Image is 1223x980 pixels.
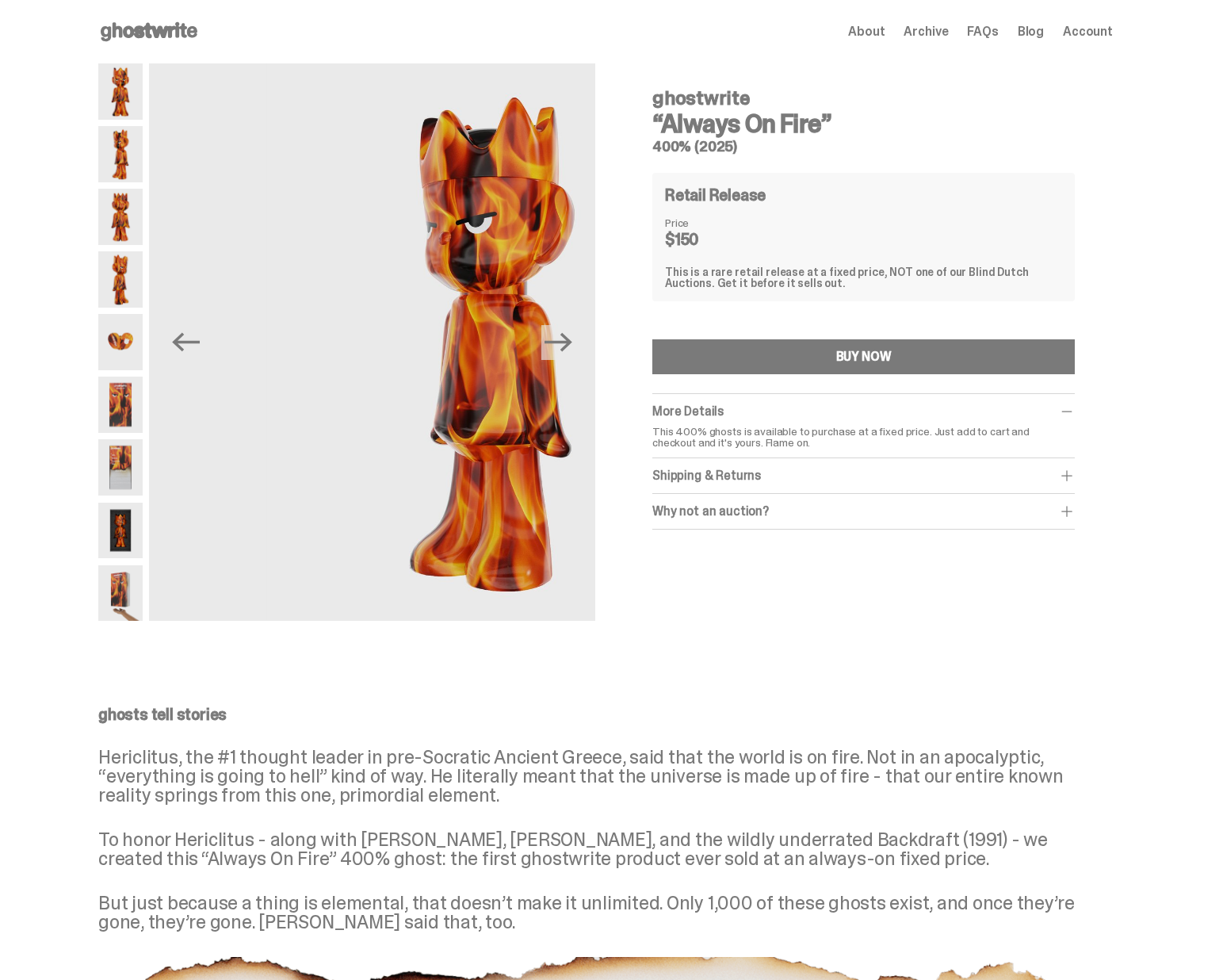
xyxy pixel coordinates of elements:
h4: ghostwrite [652,89,1075,108]
img: Always-On-Fire---Website-Archive.2489X.png [98,251,143,308]
button: Previous [168,325,203,360]
img: Always-On-Fire---Website-Archive.2484X.png [98,63,143,120]
div: This is a rare retail release at a fixed price, NOT one of our Blind Dutch Auctions. Get it befor... [665,266,1062,289]
dd: $150 [665,232,744,247]
div: Why not an auction? [652,503,1075,519]
img: Always-On-Fire---Website-Archive.2490X.png [98,314,143,370]
h4: Retail Release [665,187,766,203]
a: Blog [1018,25,1044,38]
button: BUY NOW [652,339,1075,374]
h5: 400% (2025) [652,140,1075,154]
p: This 400% ghosts is available to purchase at a fixed price. Just add to cart and checkout and it'... [652,426,1075,448]
h3: “Always On Fire” [652,111,1075,136]
div: BUY NOW [836,350,892,363]
span: More Details [652,403,724,419]
p: But just because a thing is elemental, that doesn’t make it unlimited. Only 1,000 of these ghosts... [98,894,1113,932]
img: Always-On-Fire---Website-Archive.2491X.png [98,377,143,433]
p: Hericlitus, the #1 thought leader in pre-Socratic Ancient Greece, said that the world is on fire.... [98,748,1113,805]
a: Account [1063,25,1113,38]
img: Always-On-Fire---Website-Archive.2497X.png [98,503,143,559]
img: Always-On-Fire---Website-Archive.2487X.png [98,189,143,245]
div: Shipping & Returns [652,468,1075,484]
dt: Price [665,217,744,228]
img: Always-On-Fire---Website-Archive.2522XX.png [98,565,143,622]
a: About [848,25,885,38]
img: Always-On-Fire---Website-Archive.2485X.png [98,126,143,182]
img: Always-On-Fire---Website-Archive.2485X.png [267,63,713,621]
img: Always-On-Fire---Website-Archive.2494X.png [98,439,143,496]
p: ghosts tell stories [98,706,1113,722]
a: FAQs [967,25,998,38]
button: Next [541,325,576,360]
p: To honor Hericlitus - along with [PERSON_NAME], [PERSON_NAME], and the wildly underrated Backdraf... [98,830,1113,868]
a: Archive [904,25,948,38]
